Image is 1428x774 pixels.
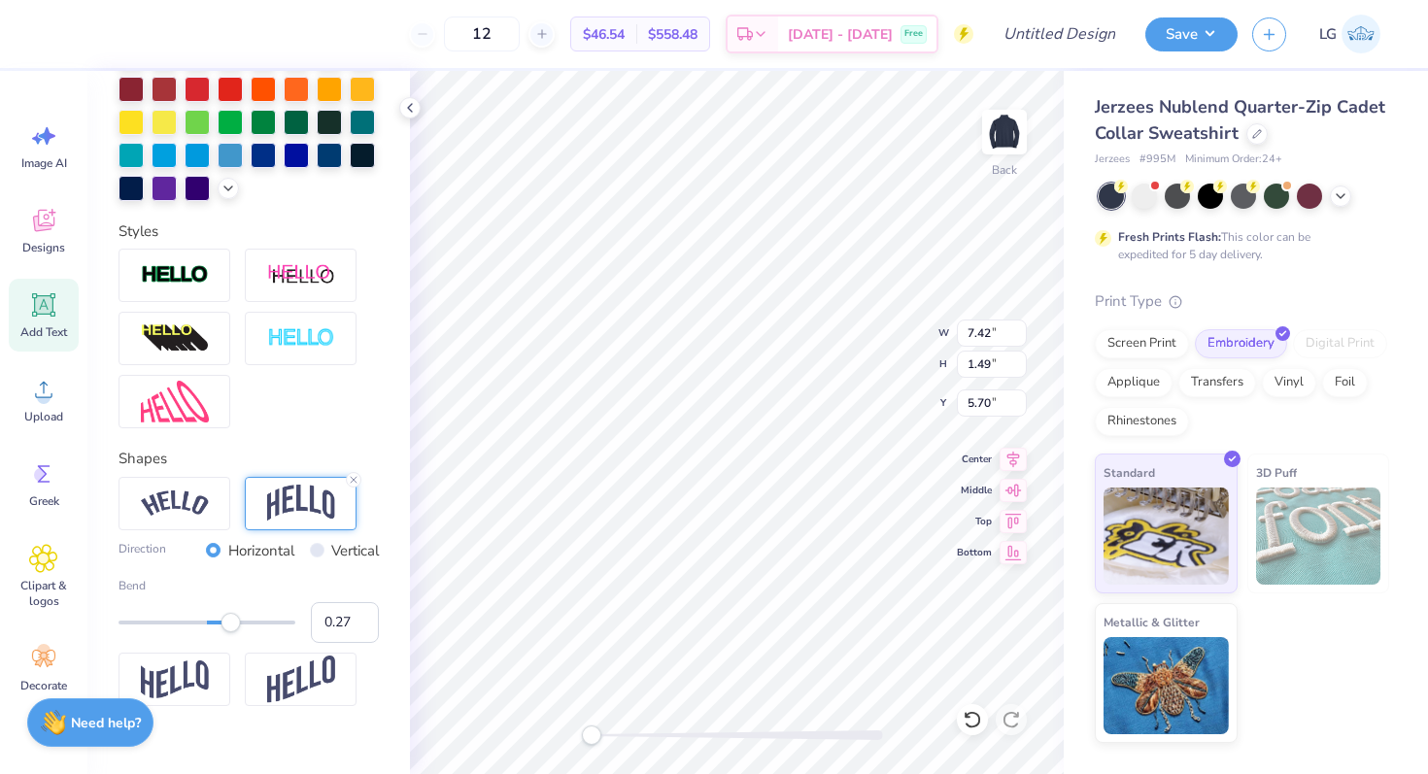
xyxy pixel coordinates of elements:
label: Styles [119,220,158,243]
img: Standard [1104,488,1229,585]
span: Jerzees Nublend Quarter-Zip Cadet Collar Sweatshirt [1095,95,1385,145]
span: Center [957,452,992,467]
img: Arc [141,490,209,517]
div: Accessibility label [582,725,601,745]
input: Untitled Design [988,15,1131,53]
strong: Need help? [71,714,141,732]
img: Free Distort [141,381,209,422]
span: Jerzees [1095,151,1130,168]
img: Negative Space [267,327,335,350]
img: 3D Illusion [141,323,209,354]
label: Bend [119,577,379,594]
div: Back [992,161,1017,179]
span: Greek [29,493,59,509]
div: Accessibility label [221,613,241,632]
div: Foil [1322,368,1368,397]
div: Embroidery [1195,329,1287,358]
span: Metallic & Glitter [1104,612,1200,632]
span: LG [1319,23,1337,46]
input: – – [444,17,520,51]
span: Bottom [957,545,992,560]
img: Lexi Glaser [1342,15,1380,53]
a: LG [1310,15,1389,53]
img: Flag [141,660,209,698]
div: Digital Print [1293,329,1387,358]
img: Arch [267,485,335,522]
div: Applique [1095,368,1173,397]
span: Image AI [21,155,67,171]
span: Upload [24,409,63,424]
span: # 995M [1139,151,1175,168]
img: Back [985,113,1024,151]
span: Decorate [20,678,67,693]
img: Shadow [267,263,335,287]
label: Direction [119,540,166,562]
div: Screen Print [1095,329,1189,358]
img: Stroke [141,264,209,286]
span: $558.48 [648,24,697,45]
img: Rise [267,656,335,703]
label: Shapes [119,448,167,470]
span: Middle [957,483,992,498]
strong: Fresh Prints Flash: [1118,229,1221,245]
label: Horizontal [228,540,294,562]
span: 3D Puff [1256,462,1297,483]
label: Vertical [331,540,379,562]
img: 3D Puff [1256,488,1381,585]
span: Add Text [20,324,67,340]
span: [DATE] - [DATE] [788,24,893,45]
span: Designs [22,240,65,255]
div: Vinyl [1262,368,1316,397]
img: Metallic & Glitter [1104,637,1229,734]
span: Minimum Order: 24 + [1185,151,1282,168]
div: Print Type [1095,290,1389,313]
div: This color can be expedited for 5 day delivery. [1118,228,1357,263]
span: Top [957,514,992,529]
span: $46.54 [583,24,625,45]
span: Clipart & logos [12,578,76,609]
button: Save [1145,17,1238,51]
div: Transfers [1178,368,1256,397]
span: Free [904,27,923,41]
span: Standard [1104,462,1155,483]
div: Rhinestones [1095,407,1189,436]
